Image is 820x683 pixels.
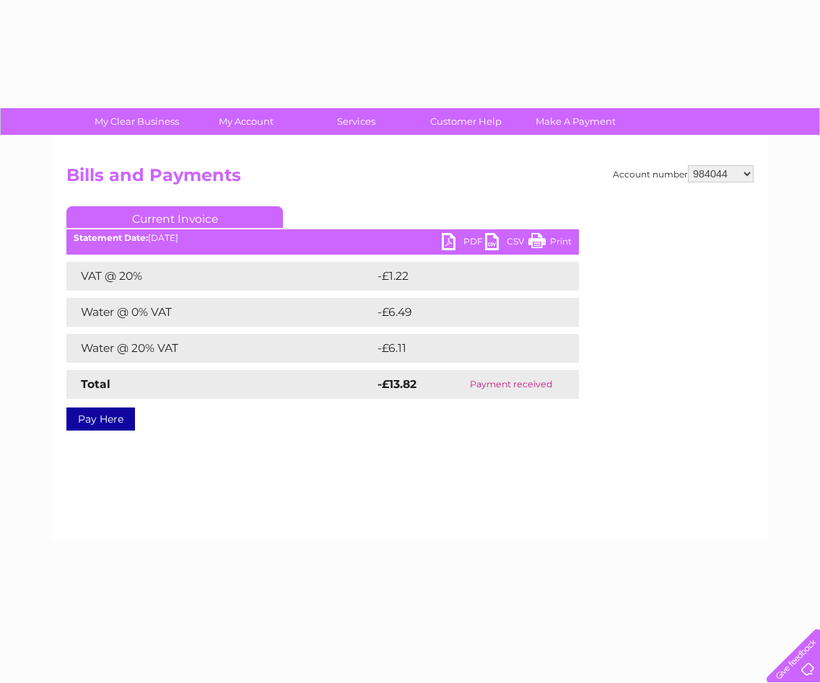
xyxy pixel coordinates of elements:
div: Account number [613,165,754,182]
a: CSV [485,233,528,254]
td: -£6.11 [374,334,545,363]
a: Current Invoice [66,206,283,228]
a: My Clear Business [77,108,196,135]
a: Services [297,108,416,135]
a: Make A Payment [516,108,635,135]
strong: -£13.82 [378,377,416,391]
td: -£1.22 [374,262,546,291]
td: -£6.49 [374,298,549,327]
td: Water @ 0% VAT [66,298,374,327]
strong: Total [81,377,110,391]
td: Water @ 20% VAT [66,334,374,363]
a: PDF [442,233,485,254]
h2: Bills and Payments [66,165,754,193]
td: Payment received [444,370,579,399]
a: Print [528,233,572,254]
a: My Account [187,108,306,135]
a: Pay Here [66,407,135,431]
b: Statement Date: [74,232,148,243]
td: VAT @ 20% [66,262,374,291]
a: Customer Help [406,108,525,135]
div: [DATE] [66,233,579,243]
